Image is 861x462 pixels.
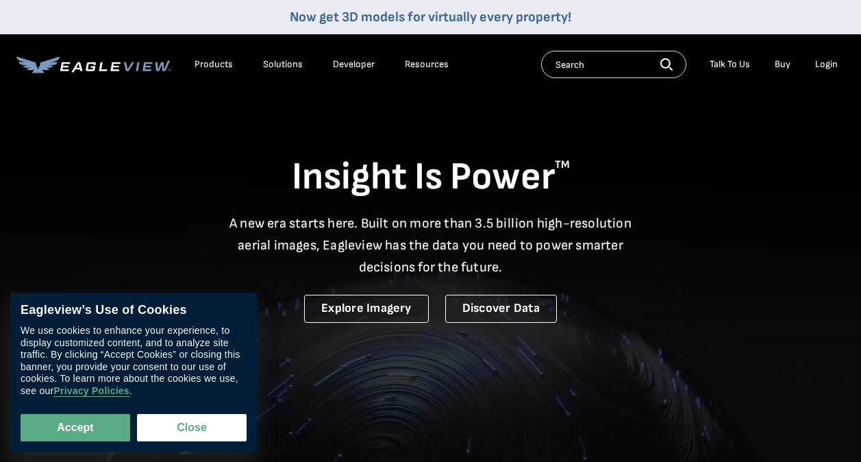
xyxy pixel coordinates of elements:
div: Eagleview’s Use of Cookies [21,303,247,318]
button: Close [137,414,247,441]
div: Talk To Us [710,58,750,71]
a: Developer [333,58,375,71]
div: Login [815,58,838,71]
sup: TM [555,158,570,171]
a: Privacy Policies [53,385,129,397]
div: Resources [405,58,449,71]
h1: Insight Is Power [16,154,845,202]
div: Products [195,58,233,71]
button: Accept [21,414,130,441]
input: Search [541,51,686,78]
a: Explore Imagery [304,295,429,323]
p: A new era starts here. Built on more than 3.5 billion high-resolution aerial images, Eagleview ha... [221,212,640,278]
a: Discover Data [445,295,557,323]
a: Buy [775,58,790,71]
div: Solutions [263,58,303,71]
a: Now get 3D models for virtually every property! [290,9,571,25]
div: We use cookies to enhance your experience, to display customized content, and to analyze site tra... [21,325,247,397]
